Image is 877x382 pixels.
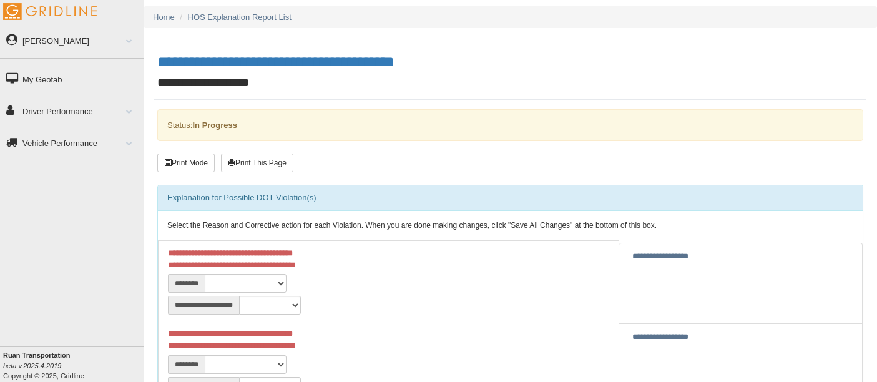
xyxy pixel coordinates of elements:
[158,211,863,241] div: Select the Reason and Corrective action for each Violation. When you are done making changes, cli...
[3,350,144,381] div: Copyright © 2025, Gridline
[3,351,71,359] b: Ruan Transportation
[157,109,863,141] div: Status:
[192,120,237,130] strong: In Progress
[3,3,97,20] img: Gridline
[221,154,293,172] button: Print This Page
[188,12,292,22] a: HOS Explanation Report List
[153,12,175,22] a: Home
[3,362,61,370] i: beta v.2025.4.2019
[157,154,215,172] button: Print Mode
[158,185,863,210] div: Explanation for Possible DOT Violation(s)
